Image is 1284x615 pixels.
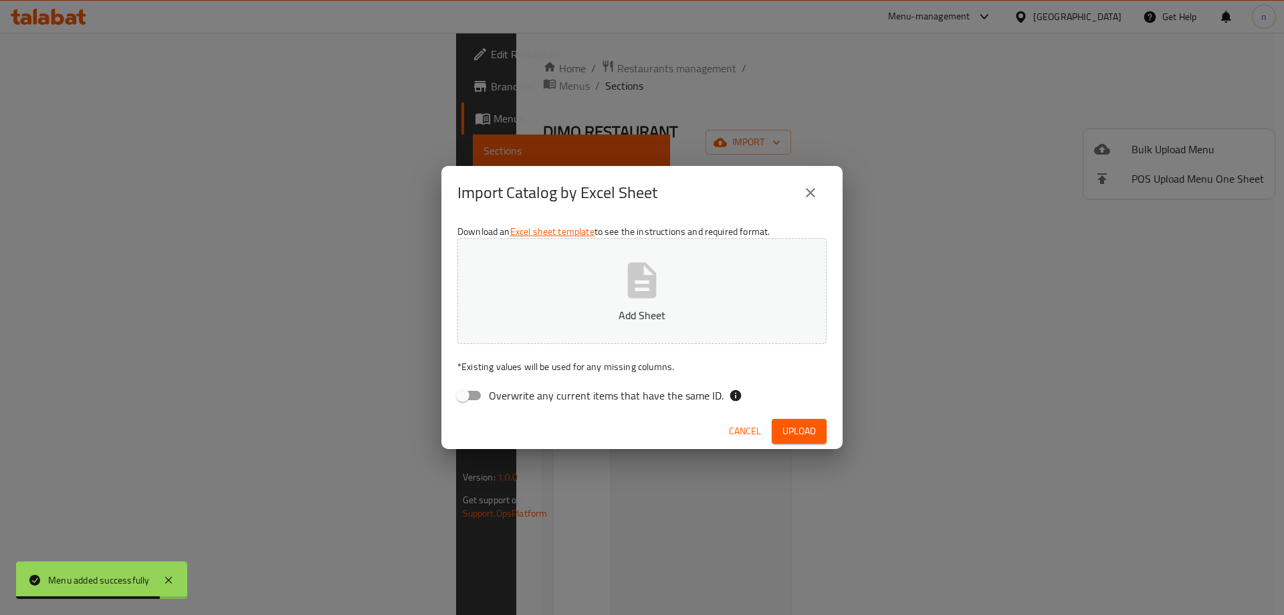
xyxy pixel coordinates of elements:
[48,573,150,588] div: Menu added successfully
[729,389,742,402] svg: If the overwrite option isn't selected, then the items that match an existing ID will be ignored ...
[724,419,766,444] button: Cancel
[729,423,761,440] span: Cancel
[794,177,827,209] button: close
[510,223,595,240] a: Excel sheet template
[457,238,827,344] button: Add Sheet
[457,182,657,203] h2: Import Catalog by Excel Sheet
[489,387,724,404] span: Overwrite any current items that have the same ID.
[782,423,816,440] span: Upload
[772,419,827,444] button: Upload
[478,307,806,323] p: Add Sheet
[457,360,827,373] p: Existing values will be used for any missing columns.
[441,219,843,414] div: Download an to see the instructions and required format.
